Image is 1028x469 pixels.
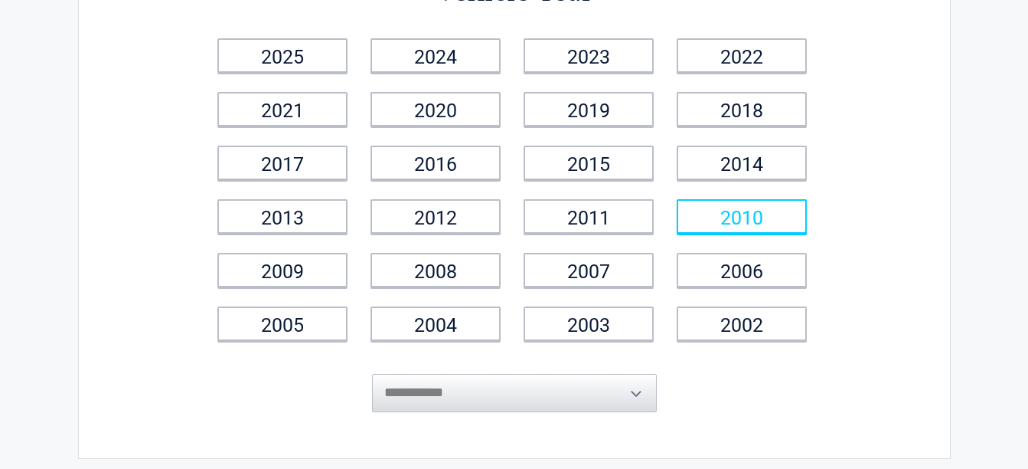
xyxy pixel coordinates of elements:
a: 2025 [217,38,348,73]
a: 2002 [677,307,807,341]
a: 2009 [217,253,348,287]
a: 2004 [370,307,501,341]
a: 2010 [677,199,807,234]
a: 2005 [217,307,348,341]
a: 2022 [677,38,807,73]
a: 2014 [677,146,807,180]
a: 2020 [370,92,501,126]
a: 2012 [370,199,501,234]
a: 2006 [677,253,807,287]
a: 2018 [677,92,807,126]
a: 2013 [217,199,348,234]
a: 2011 [524,199,654,234]
a: 2023 [524,38,654,73]
a: 2007 [524,253,654,287]
a: 2003 [524,307,654,341]
a: 2024 [370,38,501,73]
a: 2016 [370,146,501,180]
a: 2015 [524,146,654,180]
a: 2008 [370,253,501,287]
a: 2019 [524,92,654,126]
a: 2017 [217,146,348,180]
a: 2021 [217,92,348,126]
